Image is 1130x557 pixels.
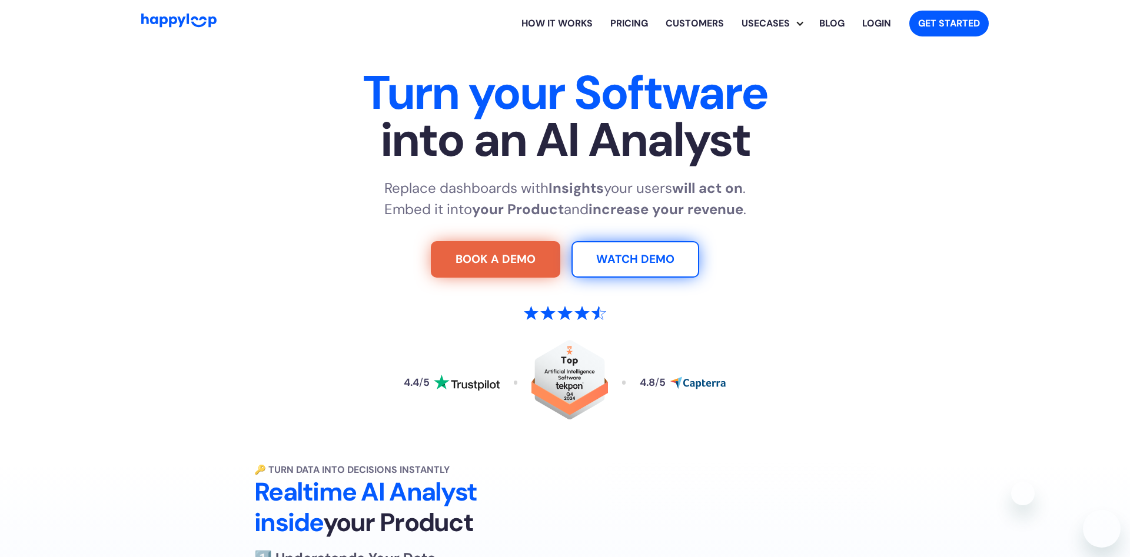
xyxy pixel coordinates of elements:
[657,5,733,42] a: Learn how HappyLoop works
[419,376,423,389] span: /
[655,376,659,389] span: /
[672,179,743,197] strong: will act on
[384,178,746,220] p: Replace dashboards with your users . Embed it into and .
[198,69,932,164] h1: Turn your Software
[909,11,989,36] a: Get started with HappyLoop
[742,5,810,42] div: Usecases
[733,16,799,31] div: Usecases
[1083,510,1121,548] iframe: Button to launch messaging window
[640,378,666,388] div: 4.8 5
[323,506,473,539] span: your Product
[513,5,601,42] a: Learn how HappyLoop works
[254,477,584,538] h2: Realtime AI Analyst inside
[472,200,564,218] strong: your Product
[1011,482,1035,505] iframe: Close message
[431,241,560,278] a: Try For Free
[254,463,450,476] strong: 🔑 Turn Data into Decisions Instantly
[198,116,932,164] span: into an AI Analyst
[733,5,810,42] div: Explore HappyLoop use cases
[601,5,657,42] a: View HappyLoop pricing plans
[810,5,853,42] a: Visit the HappyLoop blog for insights
[853,5,900,42] a: Log in to your HappyLoop account
[141,14,217,27] img: HappyLoop Logo
[404,378,430,388] div: 4.4 5
[571,241,699,278] a: Watch Demo
[640,376,726,389] a: Read reviews about HappyLoop on Capterra
[531,340,608,425] a: Read reviews about HappyLoop on Tekpon
[404,375,499,391] a: Read reviews about HappyLoop on Trustpilot
[549,179,604,197] strong: Insights
[589,200,743,218] strong: increase your revenue
[141,14,217,33] a: Go to Home Page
